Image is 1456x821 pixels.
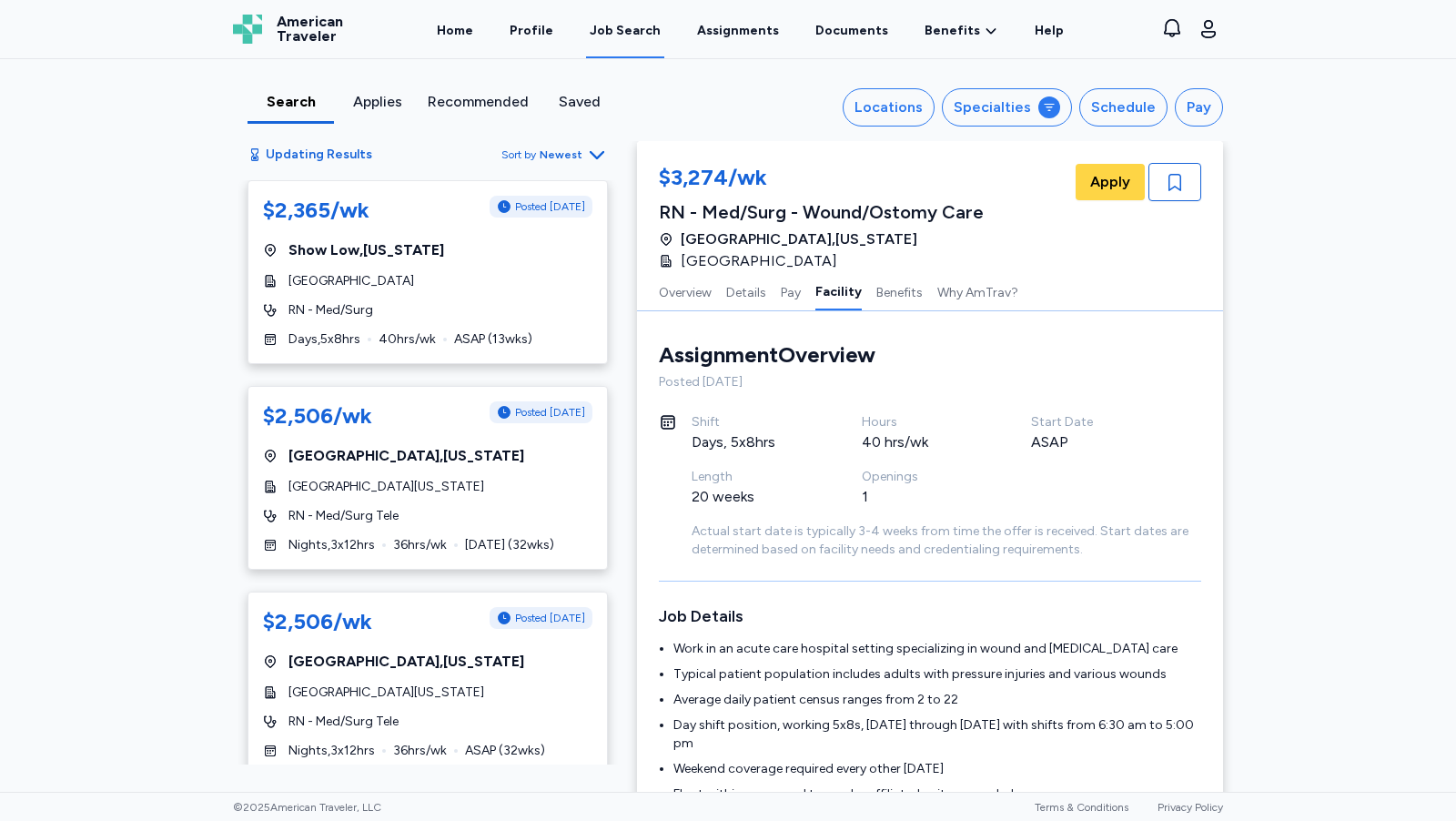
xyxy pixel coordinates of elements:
div: Days, 5x8hrs [692,431,818,453]
div: Recommended [428,91,529,113]
div: RN - Med/Surg - Wound/Ostomy Care [659,199,984,225]
div: Assignment Overview [659,340,875,370]
div: Search [255,91,327,113]
div: $3,274/wk [659,163,984,196]
div: Pay [1187,96,1211,118]
div: Specialties [954,96,1031,118]
div: 20 weeks [692,486,818,508]
h3: Job Details [659,603,1201,629]
li: Average daily patient census ranges from 2 to 22 [673,691,1201,709]
div: Openings [862,468,988,486]
span: Nights , 3 x 12 hrs [288,742,375,760]
li: Day shift position, working 5x8s, [DATE] through [DATE] with shifts from 6:30 am to 5:00 pm [673,716,1201,753]
button: Apply [1076,164,1145,200]
div: Schedule [1091,96,1156,118]
div: Start Date [1031,413,1158,431]
span: [GEOGRAPHIC_DATA][US_STATE] [288,478,484,496]
span: Apply [1090,171,1130,193]
span: [DATE] ( 32 wks) [465,536,554,554]
span: Newest [540,147,582,162]
div: Length [692,468,818,486]
span: [GEOGRAPHIC_DATA] [288,272,414,290]
div: Locations [854,96,923,118]
span: 36 hrs/wk [393,536,447,554]
a: Benefits [925,22,998,40]
span: Posted [DATE] [515,611,585,625]
span: Show Low , [US_STATE] [288,239,444,261]
div: 40 hrs/wk [862,431,988,453]
img: Logo [233,15,262,44]
div: Posted [DATE] [659,373,1201,391]
div: ASAP [1031,431,1158,453]
button: Pay [781,272,801,310]
span: ASAP ( 13 wks) [454,330,532,349]
span: Posted [DATE] [515,405,585,420]
span: Updating Results [266,146,372,164]
a: Job Search [586,2,664,58]
span: [GEOGRAPHIC_DATA] , [US_STATE] [681,228,917,250]
div: 1 [862,486,988,508]
span: [GEOGRAPHIC_DATA] [681,250,837,272]
button: Details [726,272,766,310]
span: [GEOGRAPHIC_DATA] , [US_STATE] [288,445,524,467]
li: Work in an acute care hospital setting specializing in wound and [MEDICAL_DATA] care [673,640,1201,658]
div: $2,506/wk [263,607,372,636]
span: Days , 5 x 8 hrs [288,330,360,349]
div: Hours [862,413,988,431]
button: Specialties [942,88,1072,127]
span: Benefits [925,22,980,40]
a: Privacy Policy [1158,801,1223,814]
button: Sort byNewest [501,144,608,166]
span: © 2025 American Traveler, LLC [233,800,381,815]
button: Benefits [876,272,923,310]
button: Pay [1175,88,1223,127]
button: Facility [815,272,862,310]
span: RN - Med/Surg [288,301,373,319]
button: Locations [843,88,935,127]
span: Posted [DATE] [515,199,585,214]
li: Weekend coverage required every other [DATE] [673,760,1201,778]
span: American Traveler [277,15,343,44]
span: 40 hrs/wk [379,330,436,349]
span: [GEOGRAPHIC_DATA] , [US_STATE] [288,651,524,673]
a: Terms & Conditions [1035,801,1128,814]
div: Shift [692,413,818,431]
div: Applies [341,91,413,113]
div: Actual start date is typically 3-4 weeks from time the offer is received. Start dates are determi... [692,522,1201,559]
li: Typical patient population includes adults with pressure injuries and various wounds [673,665,1201,684]
span: [GEOGRAPHIC_DATA][US_STATE] [288,684,484,702]
li: Float within scope and to nearby affiliated units as needed [673,786,1201,804]
span: RN - Med/Surg Tele [288,507,399,525]
span: ASAP ( 32 wks) [465,742,545,760]
div: $2,365/wk [263,196,369,225]
button: Overview [659,272,712,310]
span: Nights , 3 x 12 hrs [288,536,375,554]
div: Job Search [590,22,661,40]
button: Schedule [1079,88,1168,127]
button: Why AmTrav? [937,272,1018,310]
span: Sort by [501,147,536,162]
div: $2,506/wk [263,401,372,431]
div: Saved [543,91,615,113]
span: RN - Med/Surg Tele [288,713,399,731]
span: 36 hrs/wk [393,742,447,760]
